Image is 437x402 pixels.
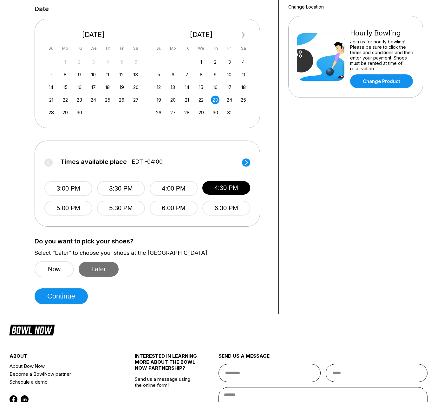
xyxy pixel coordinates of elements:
div: Choose Wednesday, October 1st, 2025 [197,58,205,66]
div: Choose Thursday, October 30th, 2025 [211,108,219,117]
div: Choose Thursday, October 2nd, 2025 [211,58,219,66]
div: Tu [75,44,84,53]
div: We [89,44,98,53]
div: Choose Tuesday, September 16th, 2025 [75,83,84,91]
div: Choose Wednesday, October 8th, 2025 [197,70,205,79]
div: INTERESTED IN LEARNING MORE ABOUT THE BOWL NOW PARTNERSHIP? [135,353,198,376]
div: Choose Saturday, September 20th, 2025 [132,83,140,91]
a: Change Location [288,4,324,9]
div: Choose Monday, September 22nd, 2025 [61,96,69,104]
div: Choose Thursday, September 11th, 2025 [103,70,112,79]
div: Choose Friday, September 12th, 2025 [117,70,126,79]
div: Choose Wednesday, October 22nd, 2025 [197,96,205,104]
div: Choose Friday, October 31st, 2025 [225,108,234,117]
label: Do you want to pick your shoes? [35,238,269,245]
div: Choose Tuesday, October 14th, 2025 [183,83,191,91]
div: Choose Friday, October 10th, 2025 [225,70,234,79]
img: Hourly Bowling [297,33,344,81]
div: Choose Thursday, October 23rd, 2025 [211,96,219,104]
div: Choose Monday, September 29th, 2025 [61,108,69,117]
div: Choose Sunday, October 12th, 2025 [154,83,163,91]
div: Sa [239,44,248,53]
a: Become a BowlNow partner [10,370,114,378]
div: Fr [117,44,126,53]
div: Choose Tuesday, October 28th, 2025 [183,108,191,117]
div: Mo [61,44,69,53]
div: Not available Friday, September 5th, 2025 [117,58,126,66]
div: Choose Sunday, October 19th, 2025 [154,96,163,104]
label: Select “Later” to choose your shoes at the [GEOGRAPHIC_DATA] [35,249,269,256]
div: We [197,44,205,53]
button: 6:00 PM [150,201,198,216]
div: Fr [225,44,234,53]
button: Next Month [238,30,249,40]
div: Choose Sunday, October 26th, 2025 [154,108,163,117]
button: 6:30 PM [202,201,250,216]
div: Choose Sunday, September 21st, 2025 [47,96,55,104]
div: Not available Sunday, September 7th, 2025 [47,70,55,79]
div: Tu [183,44,191,53]
div: Choose Saturday, October 25th, 2025 [239,96,248,104]
span: EDT -04:00 [132,158,163,165]
div: Not available Thursday, September 4th, 2025 [103,58,112,66]
div: Not available Tuesday, September 2nd, 2025 [75,58,84,66]
div: Choose Tuesday, October 21st, 2025 [183,96,191,104]
div: Not available Wednesday, September 3rd, 2025 [89,58,98,66]
div: Choose Wednesday, October 29th, 2025 [197,108,205,117]
div: [DATE] [152,30,251,39]
div: Choose Thursday, September 25th, 2025 [103,96,112,104]
a: About BowlNow [10,362,114,370]
div: month 2025-09 [46,57,141,117]
button: 4:30 PM [202,181,250,195]
button: 4:00 PM [150,181,198,196]
button: Now [35,261,74,277]
div: Choose Wednesday, September 24th, 2025 [89,96,98,104]
div: Choose Friday, October 3rd, 2025 [225,58,234,66]
div: Not available Monday, September 1st, 2025 [61,58,69,66]
div: Choose Saturday, October 11th, 2025 [239,70,248,79]
span: Times available place [60,158,127,165]
div: Choose Monday, October 20th, 2025 [169,96,177,104]
div: Sa [132,44,140,53]
div: Choose Monday, September 8th, 2025 [61,70,69,79]
div: Choose Sunday, October 5th, 2025 [154,70,163,79]
div: Choose Sunday, September 28th, 2025 [47,108,55,117]
div: Su [154,44,163,53]
button: 5:00 PM [44,201,92,216]
a: Change Product [350,74,413,88]
button: Continue [35,288,88,304]
div: Choose Tuesday, September 30th, 2025 [75,108,84,117]
div: Choose Friday, October 24th, 2025 [225,96,234,104]
button: Later [79,262,119,277]
div: Choose Tuesday, September 23rd, 2025 [75,96,84,104]
div: Choose Saturday, September 13th, 2025 [132,70,140,79]
button: 5:30 PM [97,201,145,216]
div: Su [47,44,55,53]
div: month 2025-10 [154,57,249,117]
label: Date [35,5,49,12]
div: Choose Wednesday, October 15th, 2025 [197,83,205,91]
div: Join us for hourly bowling! Please be sure to click the terms and conditions and then enter your ... [350,39,414,71]
div: Choose Friday, September 26th, 2025 [117,96,126,104]
div: Hourly Bowling [350,29,414,37]
div: Th [211,44,219,53]
div: Choose Thursday, September 18th, 2025 [103,83,112,91]
div: Choose Sunday, September 14th, 2025 [47,83,55,91]
div: Choose Saturday, September 27th, 2025 [132,96,140,104]
div: Choose Wednesday, September 10th, 2025 [89,70,98,79]
div: Choose Thursday, October 9th, 2025 [211,70,219,79]
div: [DATE] [44,30,143,39]
div: Choose Tuesday, October 7th, 2025 [183,70,191,79]
div: Choose Wednesday, September 17th, 2025 [89,83,98,91]
div: Choose Tuesday, September 9th, 2025 [75,70,84,79]
div: Th [103,44,112,53]
button: 3:00 PM [44,181,92,196]
div: send us a message [218,353,427,364]
div: Choose Monday, October 6th, 2025 [169,70,177,79]
button: 3:30 PM [97,181,145,196]
div: Not available Saturday, September 6th, 2025 [132,58,140,66]
div: Choose Thursday, October 16th, 2025 [211,83,219,91]
div: Choose Monday, September 15th, 2025 [61,83,69,91]
div: Choose Friday, September 19th, 2025 [117,83,126,91]
div: Mo [169,44,177,53]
